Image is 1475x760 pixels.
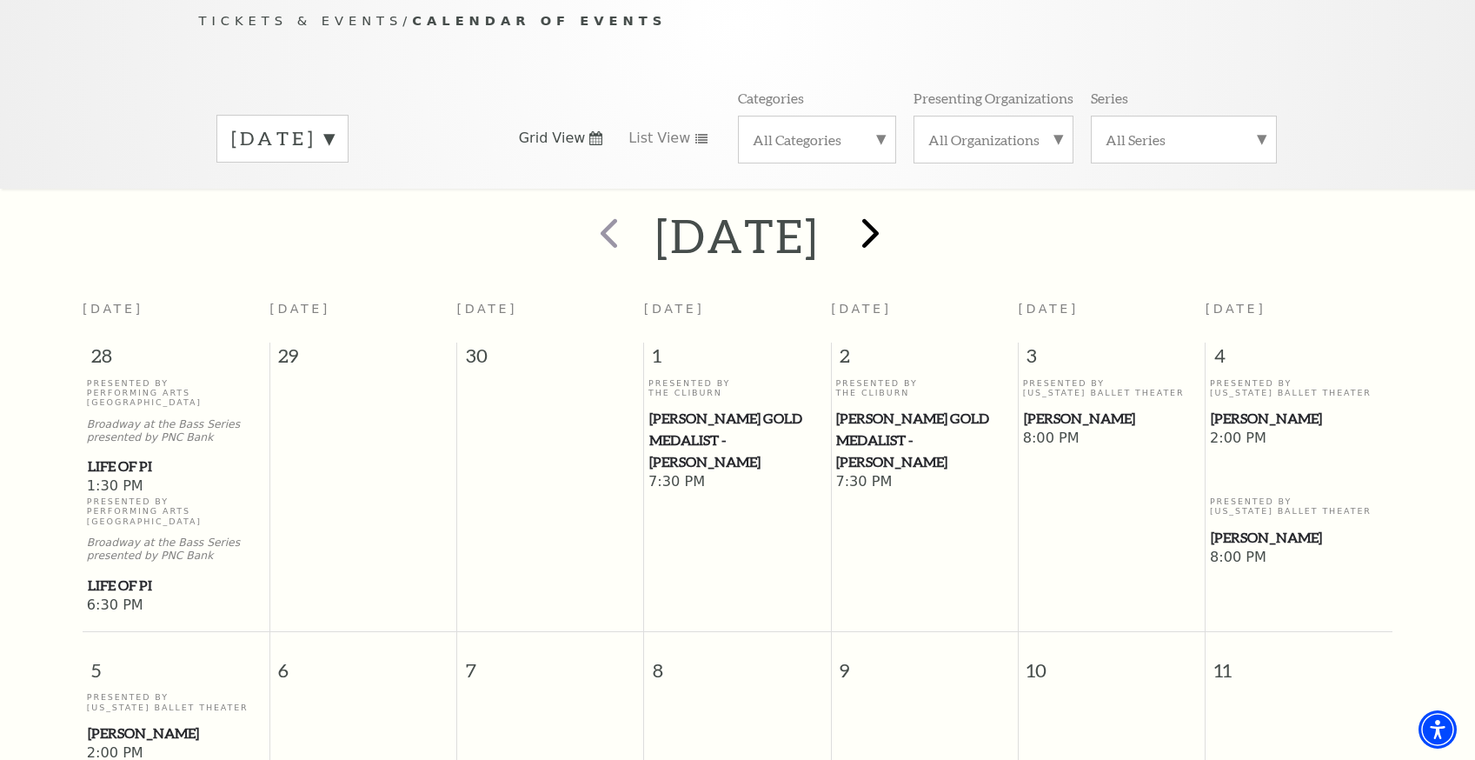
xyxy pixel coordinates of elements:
span: Calendar of Events [412,13,667,28]
span: 8:00 PM [1023,430,1201,449]
p: Series [1091,89,1128,107]
span: 10 [1019,632,1205,692]
span: 1:30 PM [87,477,265,497]
p: Presented By Performing Arts [GEOGRAPHIC_DATA] [87,378,265,408]
span: 2 [832,343,1018,377]
span: [DATE] [83,302,143,316]
span: 3 [1019,343,1205,377]
span: [PERSON_NAME] [1211,408,1387,430]
span: 6:30 PM [87,597,265,616]
span: 28 [83,343,269,377]
span: 7:30 PM [835,473,1013,492]
p: Presented By [US_STATE] Ballet Theater [87,692,265,712]
span: 11 [1206,632,1392,692]
span: 4 [1206,343,1392,377]
span: 8 [644,632,830,692]
span: 6 [270,632,456,692]
span: [PERSON_NAME] Gold Medalist - [PERSON_NAME] [836,408,1013,472]
span: [PERSON_NAME] [88,723,264,744]
p: Presented By The Cliburn [648,378,827,398]
span: 8:00 PM [1210,549,1388,568]
span: 7 [457,632,643,692]
label: All Organizations [928,130,1059,149]
span: Life of Pi [88,575,264,597]
span: 2:00 PM [1210,430,1388,449]
p: / [199,10,1277,32]
p: Presented By The Cliburn [835,378,1013,398]
span: 9 [832,632,1018,692]
span: 30 [457,343,643,377]
label: [DATE] [231,125,334,152]
span: [PERSON_NAME] Gold Medalist - [PERSON_NAME] [649,408,826,472]
p: Presented By [US_STATE] Ballet Theater [1023,378,1201,398]
span: List View [628,129,690,148]
p: Presented By [US_STATE] Ballet Theater [1210,497,1388,517]
div: Accessibility Menu [1419,710,1457,749]
p: Broadway at the Bass Series presented by PNC Bank [87,418,265,444]
p: Presented By [US_STATE] Ballet Theater [1210,378,1388,398]
p: Presented By Performing Arts [GEOGRAPHIC_DATA] [87,497,265,526]
span: [PERSON_NAME] [1024,408,1200,430]
span: 29 [270,343,456,377]
span: 1 [644,343,830,377]
label: All Categories [753,130,881,149]
p: Categories [738,89,804,107]
span: [PERSON_NAME] [1211,527,1387,549]
label: All Series [1106,130,1262,149]
span: Tickets & Events [199,13,403,28]
span: [DATE] [269,302,330,316]
button: prev [575,205,639,267]
span: 5 [83,632,269,692]
span: [DATE] [831,302,892,316]
span: [DATE] [1018,302,1079,316]
span: [DATE] [1206,302,1266,316]
span: Life of Pi [88,456,264,477]
p: Broadway at the Bass Series presented by PNC Bank [87,537,265,563]
span: [DATE] [457,302,518,316]
span: 7:30 PM [648,473,827,492]
h2: [DATE] [655,208,820,263]
button: next [836,205,900,267]
span: Grid View [519,129,586,148]
span: [DATE] [644,302,705,316]
p: Presenting Organizations [914,89,1073,107]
